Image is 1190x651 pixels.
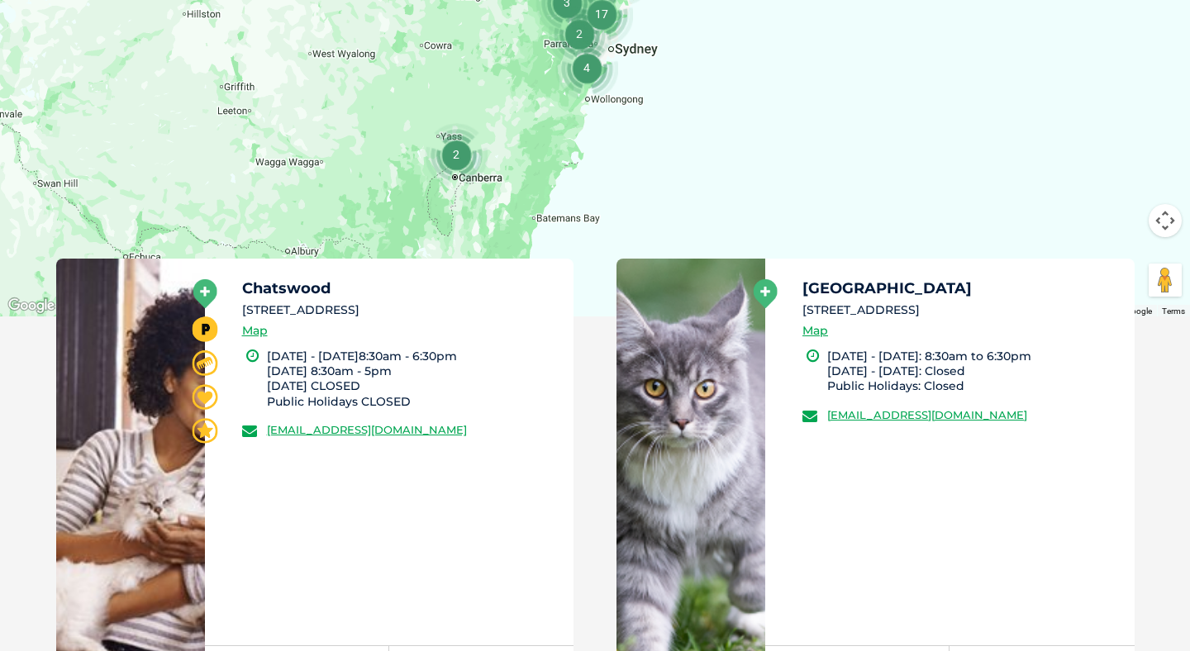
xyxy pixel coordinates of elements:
[242,281,559,296] h5: Chatswood
[242,321,268,340] a: Map
[267,349,559,409] li: [DATE] - [DATE]8:30am - 6:30pm [DATE] 8:30am - 5pm [DATE] CLOSED Public Holidays CLOSED
[425,123,488,186] div: 2
[1162,306,1185,316] a: Terms (opens in new tab)
[802,281,1120,296] h5: [GEOGRAPHIC_DATA]
[802,321,828,340] a: Map
[555,36,618,99] div: 4
[4,295,59,316] a: Open this area in Google Maps (opens a new window)
[4,295,59,316] img: Google
[1149,204,1182,237] button: Map camera controls
[827,408,1027,421] a: [EMAIL_ADDRESS][DOMAIN_NAME]
[802,302,1120,319] li: [STREET_ADDRESS]
[827,349,1120,394] li: [DATE] - [DATE]: 8:30am to 6:30pm [DATE] - [DATE]: Closed Public Holidays: Closed
[1149,264,1182,297] button: Drag Pegman onto the map to open Street View
[267,423,467,436] a: [EMAIL_ADDRESS][DOMAIN_NAME]
[242,302,559,319] li: [STREET_ADDRESS]
[548,2,611,65] div: 2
